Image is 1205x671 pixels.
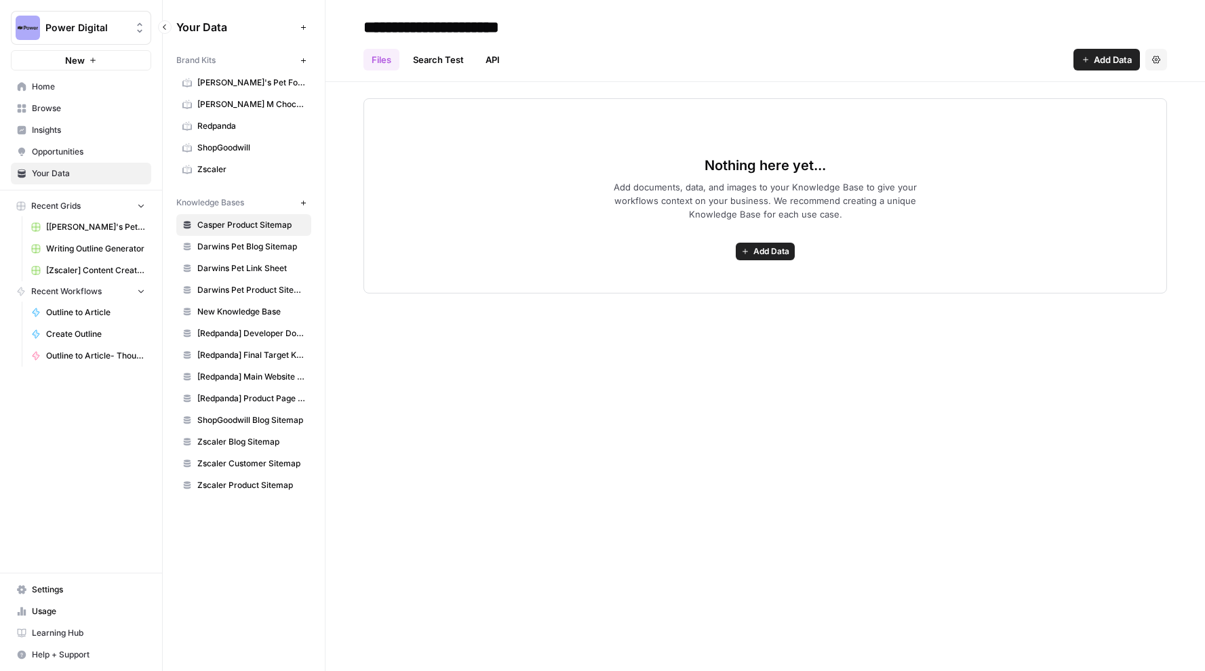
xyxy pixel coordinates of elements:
a: Usage [11,601,151,622]
a: Learning Hub [11,622,151,644]
span: New Knowledge Base [197,306,305,318]
span: Your Data [32,167,145,180]
a: [Redpanda] Developer Docs Blog Sitemap [176,323,311,344]
a: Redpanda [176,115,311,137]
span: ShopGoodwill [197,142,305,154]
span: Zscaler [197,163,305,176]
button: Recent Workflows [11,281,151,302]
a: Zscaler Blog Sitemap [176,431,311,453]
span: Your Data [176,19,295,35]
span: Learning Hub [32,627,145,639]
a: [Redpanda] Main Website Blog Sitemap [176,366,311,388]
span: [Redpanda] Final Target Keywords [197,349,305,361]
a: Writing Outline Generator [25,238,151,260]
a: [Redpanda] Product Page Sitemap [176,388,311,409]
a: Create Outline [25,323,151,345]
a: API [477,49,508,70]
span: [PERSON_NAME] M Chocolates [197,98,305,110]
span: Power Digital [45,21,127,35]
span: Outline to Article- Thought Leadership [46,350,145,362]
span: ShopGoodwill Blog Sitemap [197,414,305,426]
span: Settings [32,584,145,596]
a: Settings [11,579,151,601]
span: Help + Support [32,649,145,661]
span: Insights [32,124,145,136]
a: Your Data [11,163,151,184]
a: Darwins Pet Link Sheet [176,258,311,279]
span: Outline to Article [46,306,145,319]
a: Outline to Article [25,302,151,323]
a: Home [11,76,151,98]
a: Zscaler Product Sitemap [176,474,311,496]
button: Workspace: Power Digital [11,11,151,45]
a: Outline to Article- Thought Leadership [25,345,151,367]
span: Recent Workflows [31,285,102,298]
span: Darwins Pet Link Sheet [197,262,305,274]
a: Browse [11,98,151,119]
a: [Zscaler] Content Creation [25,260,151,281]
span: Home [32,81,145,93]
span: Zscaler Customer Sitemap [197,457,305,470]
button: New [11,50,151,70]
a: Opportunities [11,141,151,163]
button: Help + Support [11,644,151,666]
span: Darwins Pet Blog Sitemap [197,241,305,253]
span: New [65,54,85,67]
a: Darwins Pet Blog Sitemap [176,236,311,258]
a: [Redpanda] Final Target Keywords [176,344,311,366]
button: Recent Grids [11,196,151,216]
span: [Zscaler] Content Creation [46,264,145,277]
span: Zscaler Blog Sitemap [197,436,305,448]
span: Browse [32,102,145,115]
span: [PERSON_NAME]'s Pet Food [197,77,305,89]
a: Files [363,49,399,70]
span: Opportunities [32,146,145,158]
a: [[PERSON_NAME]'s Pet] Content Creation [25,216,151,238]
a: ShopGoodwill Blog Sitemap [176,409,311,431]
span: [Redpanda] Developer Docs Blog Sitemap [197,327,305,340]
span: Add Data [1094,53,1132,66]
span: Brand Kits [176,54,216,66]
a: [PERSON_NAME]'s Pet Food [176,72,311,94]
a: Casper Product Sitemap [176,214,311,236]
span: Zscaler Product Sitemap [197,479,305,491]
span: Darwins Pet Product Sitemap [197,284,305,296]
span: [Redpanda] Main Website Blog Sitemap [197,371,305,383]
span: Recent Grids [31,200,81,212]
img: Power Digital Logo [16,16,40,40]
span: Add Data [753,245,789,258]
span: [[PERSON_NAME]'s Pet] Content Creation [46,221,145,233]
span: Create Outline [46,328,145,340]
span: Add documents, data, and images to your Knowledge Base to give your workflows context on your bus... [592,180,939,221]
a: New Knowledge Base [176,301,311,323]
a: Search Test [405,49,472,70]
span: Redpanda [197,120,305,132]
span: [Redpanda] Product Page Sitemap [197,392,305,405]
button: Add Data [1073,49,1140,70]
span: Usage [32,605,145,617]
a: ShopGoodwill [176,137,311,159]
span: Writing Outline Generator [46,243,145,255]
a: [PERSON_NAME] M Chocolates [176,94,311,115]
a: Zscaler [176,159,311,180]
a: Darwins Pet Product Sitemap [176,279,311,301]
button: Add Data [736,243,795,260]
a: Insights [11,119,151,141]
span: Knowledge Bases [176,197,244,209]
span: Nothing here yet... [705,156,826,175]
span: Casper Product Sitemap [197,219,305,231]
a: Zscaler Customer Sitemap [176,453,311,474]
